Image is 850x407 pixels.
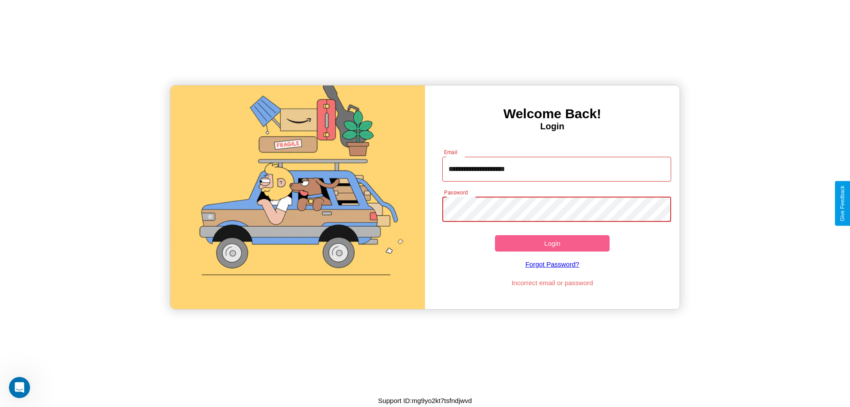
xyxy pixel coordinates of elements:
h3: Welcome Back! [425,106,680,121]
a: Forgot Password? [438,252,667,277]
p: Incorrect email or password [438,277,667,289]
label: Email [444,148,458,156]
h4: Login [425,121,680,132]
img: gif [170,85,425,309]
iframe: Intercom live chat [9,377,30,398]
p: Support ID: mg9yo2kt7tsfndjwvd [378,395,472,407]
label: Password [444,189,467,196]
div: Give Feedback [839,186,846,221]
button: Login [495,235,610,252]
